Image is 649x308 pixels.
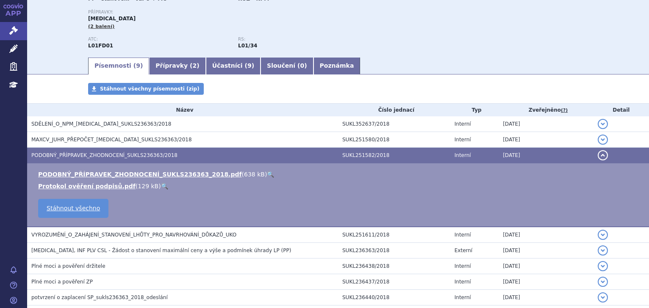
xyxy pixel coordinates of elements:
[244,171,265,178] span: 638 kB
[499,290,594,305] td: [DATE]
[31,152,178,158] span: PODOBNÝ_PŘÍPRAVEK_ZHODNOCENÍ_SUKLS236363/2018
[455,247,472,253] span: Externí
[455,121,471,127] span: Interní
[338,116,450,132] td: SUKL352637/2018
[38,170,641,179] li: ( )
[88,58,149,74] a: Písemnosti (9)
[88,37,230,42] p: ATC:
[313,58,361,74] a: Poznámka
[598,292,608,302] button: detail
[38,199,108,218] a: Stáhnout všechno
[499,227,594,243] td: [DATE]
[88,43,113,49] strong: TRASTUZUMAB
[338,132,450,148] td: SUKL251580/2018
[499,258,594,274] td: [DATE]
[31,121,171,127] span: SDĚLENÍ_O_NPM_KANJINTI_SUKLS236363/2018
[455,294,471,300] span: Interní
[499,132,594,148] td: [DATE]
[499,243,594,258] td: [DATE]
[598,119,608,129] button: detail
[338,274,450,290] td: SUKL236437/2018
[338,243,450,258] td: SUKL236363/2018
[27,104,338,116] th: Název
[38,171,242,178] a: PODOBNÝ_PŘÍPRAVEK_ZHODNOCENÍ_SUKLS236363_2018.pdf
[455,152,471,158] span: Interní
[206,58,261,74] a: Účastníci (9)
[598,277,608,287] button: detail
[455,137,471,143] span: Interní
[338,258,450,274] td: SUKL236438/2018
[161,183,168,190] a: 🔍
[100,86,200,92] span: Stáhnout všechny písemnosti (zip)
[149,58,205,74] a: Přípravky (2)
[598,261,608,271] button: detail
[338,227,450,243] td: SUKL251611/2018
[450,104,499,116] th: Typ
[247,62,252,69] span: 9
[338,148,450,163] td: SUKL251582/2018
[31,247,291,253] span: KANJINTI, INF PLV CSL - Žádost o stanovení maximální ceny a výše a podmínek úhrady LP (PP)
[561,107,568,113] abbr: (?)
[598,230,608,240] button: detail
[88,24,115,29] span: (2 balení)
[267,171,274,178] a: 🔍
[455,232,471,238] span: Interní
[594,104,649,116] th: Detail
[38,182,641,190] li: ( )
[138,183,158,190] span: 129 kB
[238,37,380,42] p: RS:
[88,16,136,22] span: [MEDICAL_DATA]
[31,137,192,143] span: MAXCV_JUHR_PŘEPOČET_KANJINTI_SUKLS236363/2018
[338,104,450,116] th: Číslo jednací
[598,150,608,160] button: detail
[598,245,608,256] button: detail
[598,135,608,145] button: detail
[455,263,471,269] span: Interní
[300,62,304,69] span: 0
[338,290,450,305] td: SUKL236440/2018
[499,274,594,290] td: [DATE]
[88,83,204,95] a: Stáhnout všechny písemnosti (zip)
[31,232,236,238] span: VYROZUMĚNÍ_O_ZAHÁJENÍ_STANOVENÍ_LHŮTY_PRO_NAVRHOVÁNÍ_DŮKAZŮ_UKO
[193,62,197,69] span: 2
[88,10,388,15] p: Přípravky:
[136,62,140,69] span: 9
[238,43,257,49] strong: trastuzumab
[38,183,136,190] a: Protokol ověření podpisů.pdf
[31,279,93,285] span: Plné moci a pověření ZP
[499,104,594,116] th: Zveřejněno
[261,58,313,74] a: Sloučení (0)
[31,263,105,269] span: Plné moci a pověření držitele
[31,294,168,300] span: potvrzení o zaplacení SP_sukls236363_2018_odeslání
[499,116,594,132] td: [DATE]
[499,148,594,163] td: [DATE]
[455,279,471,285] span: Interní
